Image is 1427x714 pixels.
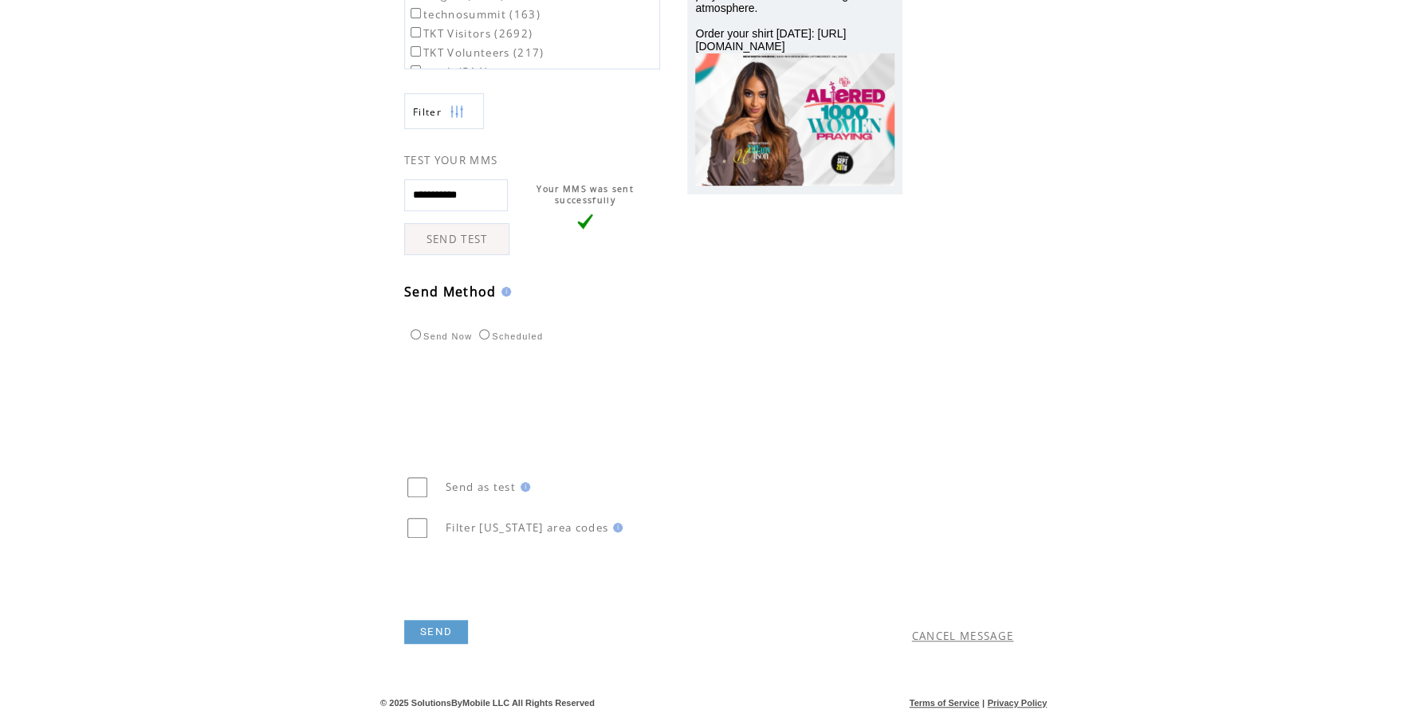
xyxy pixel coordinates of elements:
label: Scheduled [475,331,543,341]
img: help.gif [608,523,623,532]
span: | [982,698,985,708]
span: Show filters [413,105,442,119]
img: help.gif [497,287,511,296]
input: Send Now [411,329,421,339]
span: Filter [US_STATE] area codes [446,520,608,535]
input: technosummit (163) [411,8,421,18]
span: Send Method [404,283,497,300]
img: help.gif [516,482,530,492]
span: TEST YOUR MMS [404,153,497,167]
span: Send as test [446,480,516,494]
a: Privacy Policy [987,698,1047,708]
a: Filter [404,93,484,129]
span: Your MMS was sent successfully [537,183,634,206]
input: Scheduled [479,329,489,339]
span: © 2025 SolutionsByMobile LLC All Rights Reserved [380,698,595,708]
a: SEND TEST [404,223,509,255]
input: TKT Volunteers (217) [411,46,421,57]
input: TKT Visitors (2692) [411,27,421,37]
img: filters.png [450,94,464,130]
img: vLarge.png [577,214,593,229]
a: SEND [404,620,468,644]
a: Terms of Service [910,698,980,708]
label: TKT Volunteers (217) [407,45,544,60]
input: wonb (511) [411,65,421,76]
label: wonb (511) [407,65,489,79]
a: CANCEL MESSAGE [912,629,1014,643]
label: TKT Visitors (2692) [407,26,533,41]
label: technosummit (163) [407,7,541,22]
label: Send Now [407,331,472,341]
